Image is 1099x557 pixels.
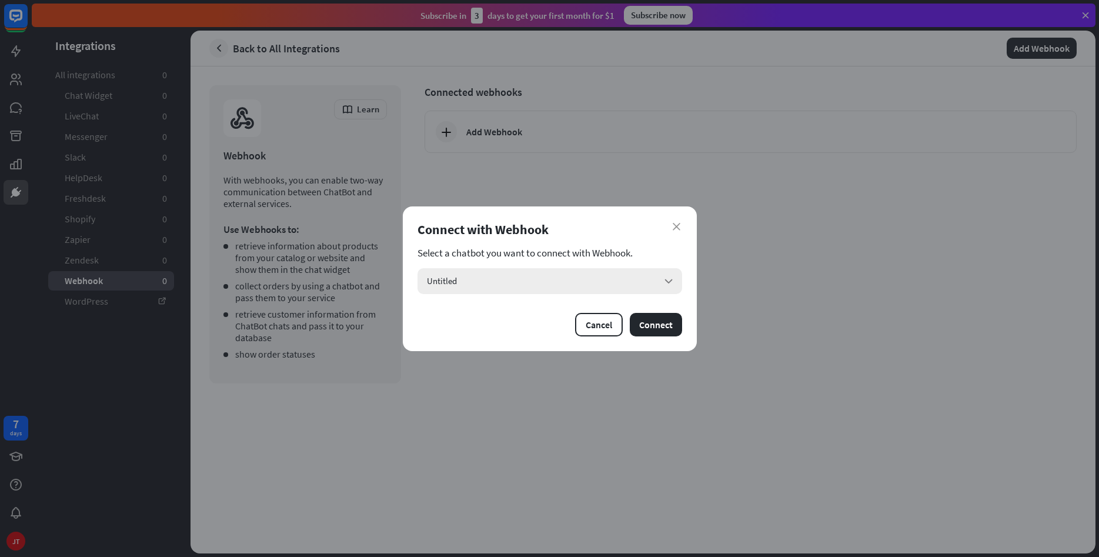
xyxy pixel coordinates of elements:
[417,247,682,259] section: Select a chatbot you want to connect with Webhook.
[9,5,45,40] button: Open LiveChat chat widget
[417,221,682,238] div: Connect with Webhook
[630,313,682,336] button: Connect
[427,275,457,286] span: Untitled
[673,223,680,231] i: close
[575,313,623,336] button: Cancel
[662,275,675,288] i: arrow_down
